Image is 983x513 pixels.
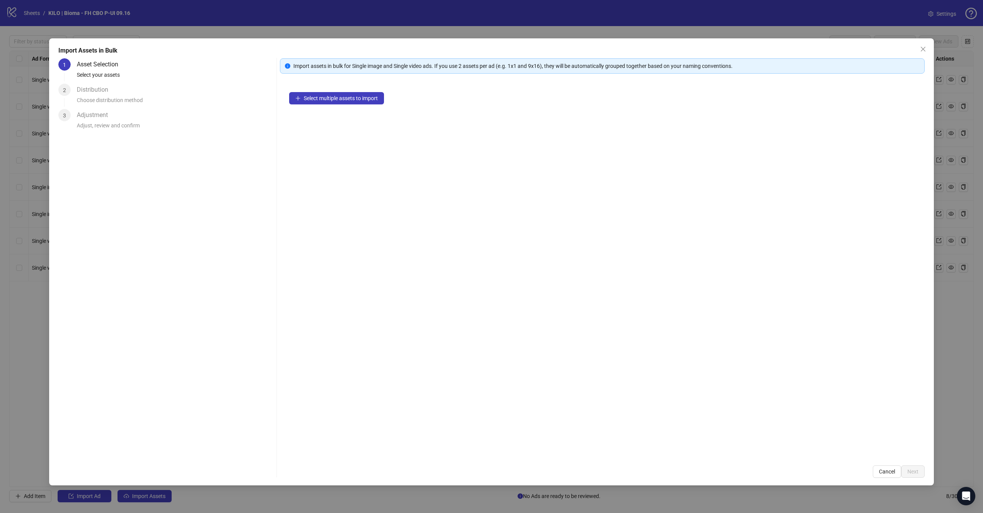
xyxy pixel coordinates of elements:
[77,84,114,96] div: Distribution
[879,468,895,475] span: Cancel
[63,87,66,93] span: 2
[77,96,273,109] div: Choose distribution method
[58,46,925,55] div: Import Assets in Bulk
[873,465,901,478] button: Cancel
[63,62,66,68] span: 1
[77,109,114,121] div: Adjustment
[285,63,290,69] span: info-circle
[293,62,920,70] div: Import assets in bulk for Single image and Single video ads. If you use 2 assets per ad (e.g. 1x1...
[295,96,301,101] span: plus
[901,465,925,478] button: Next
[77,71,273,84] div: Select your assets
[77,58,124,71] div: Asset Selection
[917,43,929,55] button: Close
[77,121,273,134] div: Adjust, review and confirm
[63,112,66,119] span: 3
[289,92,384,104] button: Select multiple assets to import
[957,487,975,505] div: Open Intercom Messenger
[304,95,378,101] span: Select multiple assets to import
[920,46,926,52] span: close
